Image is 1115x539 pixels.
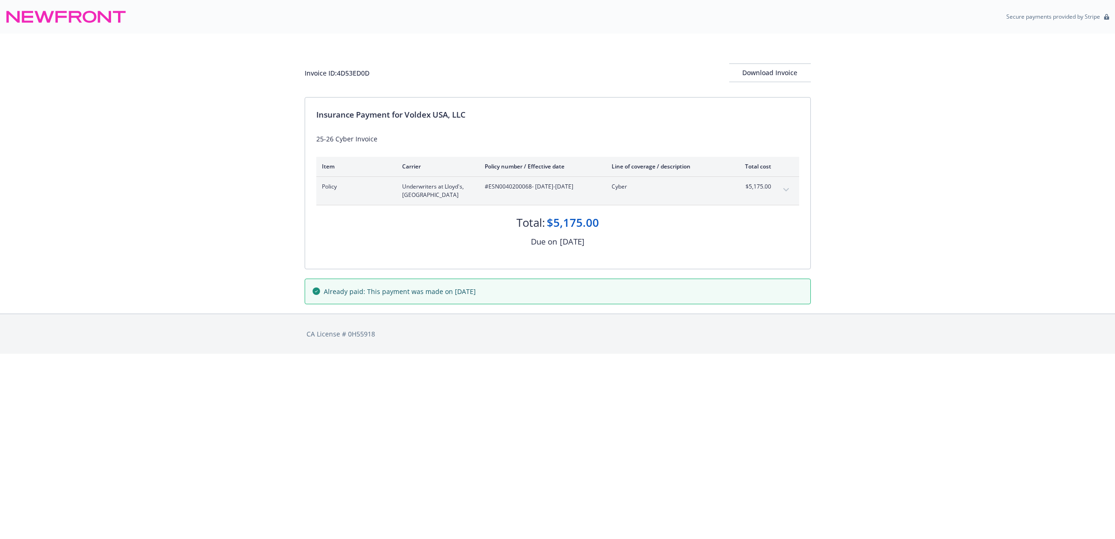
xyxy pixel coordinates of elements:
div: Carrier [402,162,470,170]
div: PolicyUnderwriters at Lloyd's, [GEOGRAPHIC_DATA]#ESN0040200068- [DATE]-[DATE]Cyber$5,175.00expand... [316,177,799,205]
div: [DATE] [560,236,585,248]
div: 25-26 Cyber Invoice [316,134,799,144]
span: Underwriters at Lloyd's, [GEOGRAPHIC_DATA] [402,182,470,199]
button: Download Invoice [729,63,811,82]
span: Cyber [612,182,721,191]
p: Secure payments provided by Stripe [1006,13,1100,21]
div: Insurance Payment for Voldex USA, LLC [316,109,799,121]
span: #ESN0040200068 - [DATE]-[DATE] [485,182,597,191]
div: Invoice ID: 4D53ED0D [305,68,369,78]
button: expand content [779,182,794,197]
div: $5,175.00 [547,215,599,231]
span: $5,175.00 [736,182,771,191]
div: Item [322,162,387,170]
div: Download Invoice [729,64,811,82]
div: Line of coverage / description [612,162,721,170]
span: Policy [322,182,387,191]
div: Total: [516,215,545,231]
div: CA License # 0H55918 [307,329,809,339]
div: Due on [531,236,557,248]
div: Policy number / Effective date [485,162,597,170]
span: Already paid: This payment was made on [DATE] [324,287,476,296]
div: Total cost [736,162,771,170]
